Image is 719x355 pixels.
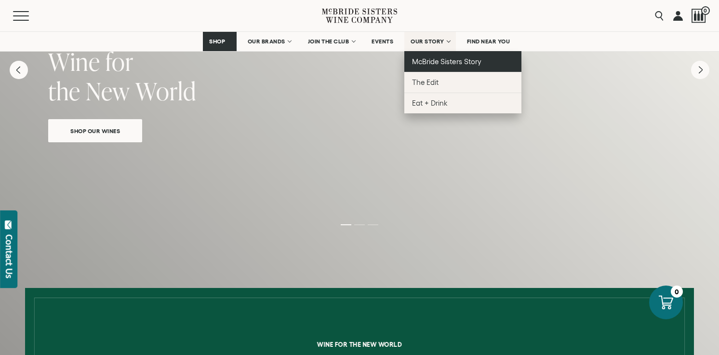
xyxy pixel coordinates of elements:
button: Next [691,61,709,79]
span: FIND NEAR YOU [467,38,510,45]
span: the [48,74,80,108]
li: Page dot 3 [368,224,378,225]
a: The Edit [404,72,521,93]
span: Shop Our Wines [53,125,137,137]
a: JOIN THE CLUB [302,32,361,51]
span: World [135,74,196,108]
a: Shop Our Wines [48,119,142,142]
span: Eat + Drink [412,99,448,107]
span: McBride Sisters Story [412,57,481,66]
a: Eat + Drink [404,93,521,113]
span: for [106,45,133,78]
span: OUR BRANDS [248,38,285,45]
span: EVENTS [372,38,393,45]
a: EVENTS [365,32,399,51]
span: OUR STORY [411,38,444,45]
span: New [86,74,130,108]
span: 0 [701,6,710,15]
span: SHOP [209,38,226,45]
span: Wine [48,45,100,78]
span: The Edit [412,78,439,86]
button: Mobile Menu Trigger [13,11,48,21]
a: FIND NEAR YOU [461,32,517,51]
div: 0 [671,286,683,298]
a: McBride Sisters Story [404,51,521,72]
a: OUR STORY [404,32,456,51]
li: Page dot 2 [354,224,365,225]
div: Contact Us [4,234,14,278]
span: JOIN THE CLUB [308,38,349,45]
h6: Wine for the new world [32,341,687,348]
button: Previous [10,61,28,79]
a: OUR BRANDS [241,32,297,51]
li: Page dot 1 [341,224,351,225]
a: SHOP [203,32,237,51]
